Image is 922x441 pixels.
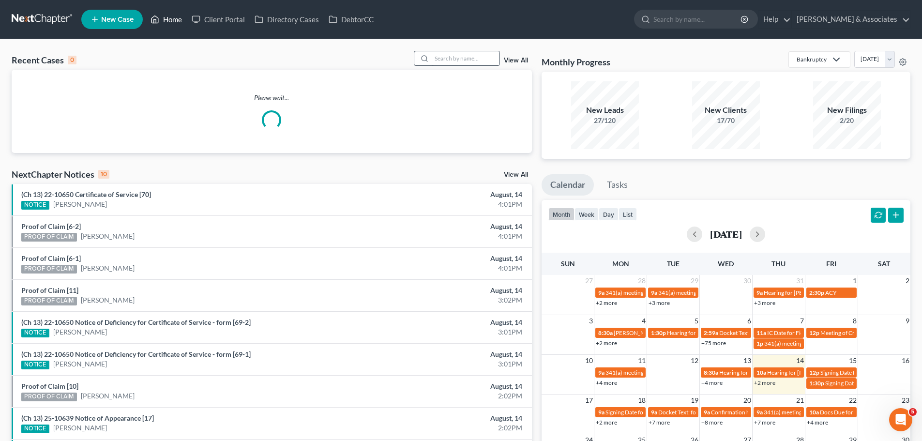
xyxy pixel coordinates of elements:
a: [PERSON_NAME] [53,423,107,433]
a: Client Portal [187,11,250,28]
span: 12p [809,329,819,336]
span: 11a [756,329,766,336]
div: August, 14 [362,381,522,391]
span: [PERSON_NAME] - Trial [614,329,674,336]
span: 31 [795,275,805,287]
span: 5 [909,408,917,416]
div: PROOF OF CLAIM [21,297,77,305]
span: 9a [704,409,710,416]
span: 9a [651,409,657,416]
a: Help [758,11,791,28]
button: day [599,208,619,221]
span: 9a [756,409,763,416]
div: New Clients [692,105,760,116]
input: Search by name... [653,10,742,28]
span: 19 [690,395,699,406]
a: Proof of Claim [6-2] [21,222,81,230]
div: New Leads [571,105,639,116]
div: August, 14 [362,222,522,231]
span: 4 [641,315,647,327]
span: ACY [825,289,836,296]
span: Hearing for [PERSON_NAME] & [PERSON_NAME] [667,329,794,336]
h2: [DATE] [710,229,742,239]
button: month [548,208,574,221]
a: Tasks [598,174,636,196]
span: 30 [742,275,752,287]
a: [PERSON_NAME] [81,295,135,305]
span: 341(a) meeting for [PERSON_NAME] [605,369,699,376]
span: Hearing for [PERSON_NAME] & [PERSON_NAME] [719,369,846,376]
a: +7 more [754,419,775,426]
div: 4:01PM [362,231,522,241]
div: NOTICE [21,329,49,337]
a: (Ch 13) 22-10650 Notice of Deficiency for Certificate of Service - form [69-2] [21,318,251,326]
span: 10a [756,369,766,376]
div: 2:02PM [362,423,522,433]
div: 4:01PM [362,199,522,209]
span: 23 [901,395,910,406]
span: 16 [901,355,910,366]
a: Proof of Claim [11] [21,286,78,294]
div: PROOF OF CLAIM [21,233,77,242]
span: 1p [756,340,763,347]
span: 9a [598,289,605,296]
span: Mon [612,259,629,268]
span: 14 [795,355,805,366]
a: [PERSON_NAME] [81,391,135,401]
span: 341(a) meeting for [PERSON_NAME] & [PERSON_NAME] [605,289,750,296]
div: NextChapter Notices [12,168,109,180]
span: 3 [588,315,594,327]
span: 6 [746,315,752,327]
div: 3:01PM [362,359,522,369]
button: week [574,208,599,221]
span: Signing Date for [PERSON_NAME] [820,369,907,376]
span: 12p [809,369,819,376]
div: Recent Cases [12,54,76,66]
span: 18 [637,395,647,406]
a: +8 more [701,419,723,426]
a: [PERSON_NAME] & Associates [792,11,910,28]
div: PROOF OF CLAIM [21,265,77,274]
span: 341(a) meeting for [PERSON_NAME] [658,289,752,296]
a: +2 more [754,379,775,386]
a: (Ch 13) 25-10639 Notice of Appearance [17] [21,414,154,422]
input: Search by name... [432,51,499,65]
div: August, 14 [362,318,522,327]
a: +3 more [754,299,775,306]
a: DebtorCC [324,11,378,28]
a: Proof of Claim [10] [21,382,78,390]
span: 9a [598,409,605,416]
a: [PERSON_NAME] [81,263,135,273]
h3: Monthly Progress [542,56,610,68]
span: 13 [742,355,752,366]
span: 10a [809,409,819,416]
a: [PERSON_NAME] [53,327,107,337]
span: 5 [694,315,699,327]
span: 2 [905,275,910,287]
a: Calendar [542,174,594,196]
div: PROOF OF CLAIM [21,393,77,401]
div: 3:01PM [362,327,522,337]
span: 1:30p [809,380,824,387]
a: [PERSON_NAME] [53,359,107,369]
div: August, 14 [362,350,522,359]
span: 2:30p [809,289,824,296]
a: View All [504,57,528,64]
a: (Ch 13) 22-10650 Notice of Deficiency for Certificate of Service - form [69-1] [21,350,251,358]
button: list [619,208,637,221]
p: Please wait... [12,93,532,103]
a: +2 more [596,419,617,426]
span: 8:30a [598,329,613,336]
span: 27 [584,275,594,287]
a: +7 more [649,419,670,426]
div: 0 [68,56,76,64]
span: Hearing for [PERSON_NAME] [767,369,843,376]
span: 1:30p [651,329,666,336]
div: NOTICE [21,201,49,210]
a: +4 more [596,379,617,386]
span: 8 [852,315,858,327]
span: 12 [690,355,699,366]
div: Bankruptcy [797,55,827,63]
span: 341(a) meeting for [PERSON_NAME] [764,409,857,416]
a: +2 more [596,299,617,306]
